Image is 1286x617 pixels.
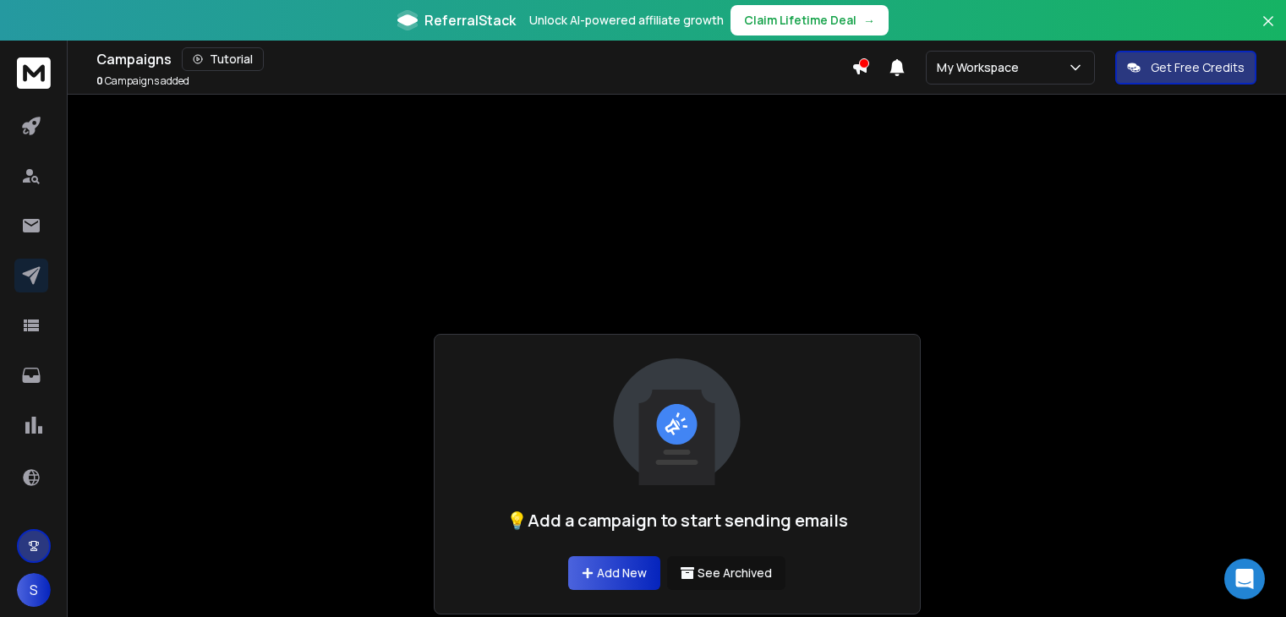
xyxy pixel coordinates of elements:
[96,74,103,88] span: 0
[17,573,51,607] button: S
[568,556,660,590] a: Add New
[182,47,264,71] button: Tutorial
[731,5,889,35] button: Claim Lifetime Deal→
[96,74,189,88] p: Campaigns added
[667,556,785,590] button: See Archived
[1224,559,1265,599] div: Open Intercom Messenger
[1151,59,1245,76] p: Get Free Credits
[96,47,851,71] div: Campaigns
[863,12,875,29] span: →
[529,12,724,29] p: Unlock AI-powered affiliate growth
[1115,51,1256,85] button: Get Free Credits
[506,509,848,532] h1: 💡Add a campaign to start sending emails
[1257,10,1279,51] button: Close banner
[937,59,1026,76] p: My Workspace
[424,10,516,30] span: ReferralStack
